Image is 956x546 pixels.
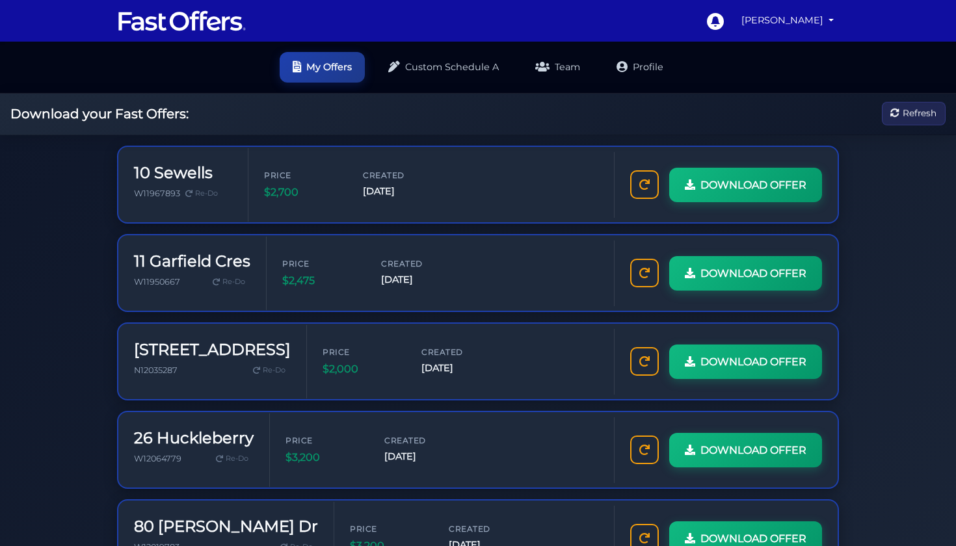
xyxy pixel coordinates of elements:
span: Price [323,345,401,357]
h3: 11 Garfield Cres [134,252,250,270]
h3: [STREET_ADDRESS] [134,340,291,359]
a: Team [522,52,593,83]
span: DOWNLOAD OFFER [700,176,806,193]
span: Re-Do [195,187,218,199]
span: $2,000 [323,361,401,378]
button: Refresh [882,102,946,126]
span: N12035287 [134,365,178,374]
a: DOWNLOAD OFFER [669,255,822,291]
a: DOWNLOAD OFFER [669,167,822,202]
a: Re-Do [207,273,250,290]
span: W11950667 [134,276,180,286]
span: [DATE] [381,272,459,287]
h3: 10 Sewells [134,163,223,182]
span: Refresh [903,107,936,121]
span: Created [381,257,459,269]
span: [DATE] [421,361,499,376]
span: Re-Do [263,364,285,376]
a: [PERSON_NAME] [736,8,839,33]
span: $2,700 [264,184,342,201]
span: W12064779 [134,453,181,463]
h3: 80 [PERSON_NAME] Dr [134,517,318,536]
span: Price [350,522,428,534]
span: [DATE] [384,449,462,464]
a: Re-Do [248,361,291,378]
h3: 26 Huckleberry [134,428,254,447]
span: Re-Do [226,452,248,464]
span: Created [363,168,441,181]
a: Re-Do [180,185,223,201]
span: Price [285,434,364,446]
span: Price [264,168,342,181]
h2: Download your Fast Offers: [10,106,189,122]
span: Created [384,434,462,446]
a: DOWNLOAD OFFER [669,344,822,379]
span: Created [421,345,499,357]
a: Custom Schedule A [375,52,512,83]
span: $3,200 [285,449,364,466]
span: Re-Do [222,276,245,287]
span: Created [449,522,527,534]
a: Re-Do [211,450,254,467]
span: DOWNLOAD OFFER [700,353,806,370]
a: Profile [604,52,676,83]
span: Price [282,257,360,269]
span: W11967893 [134,188,180,198]
span: DOWNLOAD OFFER [700,441,806,458]
a: DOWNLOAD OFFER [669,432,822,467]
span: DOWNLOAD OFFER [700,265,806,281]
span: [DATE] [363,184,441,199]
span: $2,475 [282,272,360,289]
a: My Offers [280,52,365,83]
